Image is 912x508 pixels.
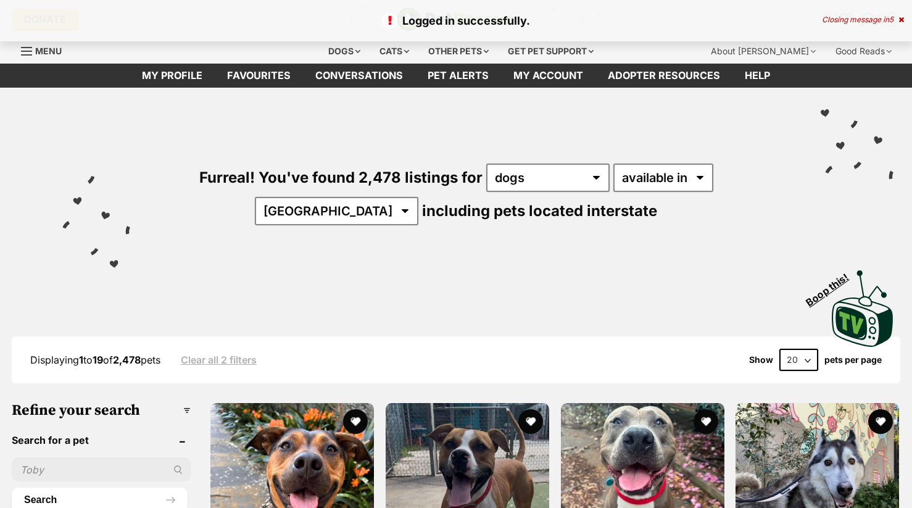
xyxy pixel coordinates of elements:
button: favourite [343,409,368,434]
div: Other pets [420,39,497,64]
div: Good Reads [827,39,900,64]
span: Furreal! You've found 2,478 listings for [199,169,483,186]
span: Menu [35,46,62,56]
button: favourite [868,409,893,434]
header: Search for a pet [12,435,191,446]
button: favourite [693,409,718,434]
a: My account [501,64,595,88]
a: My profile [130,64,215,88]
div: Closing message in [822,15,904,24]
span: Boop this! [804,264,861,308]
a: Help [732,64,782,88]
div: About [PERSON_NAME] [702,39,824,64]
span: 5 [889,15,893,24]
a: Pet alerts [415,64,501,88]
button: favourite [518,409,543,434]
a: Favourites [215,64,303,88]
div: Get pet support [499,39,602,64]
div: Dogs [320,39,369,64]
div: Cats [371,39,418,64]
a: Clear all 2 filters [181,354,257,365]
p: Logged in successfully. [12,12,900,29]
a: Adopter resources [595,64,732,88]
strong: 1 [79,354,83,366]
span: including pets located interstate [422,202,657,220]
input: Toby [12,458,191,481]
a: conversations [303,64,415,88]
a: Boop this! [832,259,893,349]
h3: Refine your search [12,402,191,419]
strong: 2,478 [113,354,141,366]
label: pets per page [824,355,882,365]
img: PetRescue TV logo [832,270,893,347]
span: Displaying to of pets [30,354,160,366]
span: Show [749,355,773,365]
a: Menu [21,39,70,61]
strong: 19 [93,354,103,366]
